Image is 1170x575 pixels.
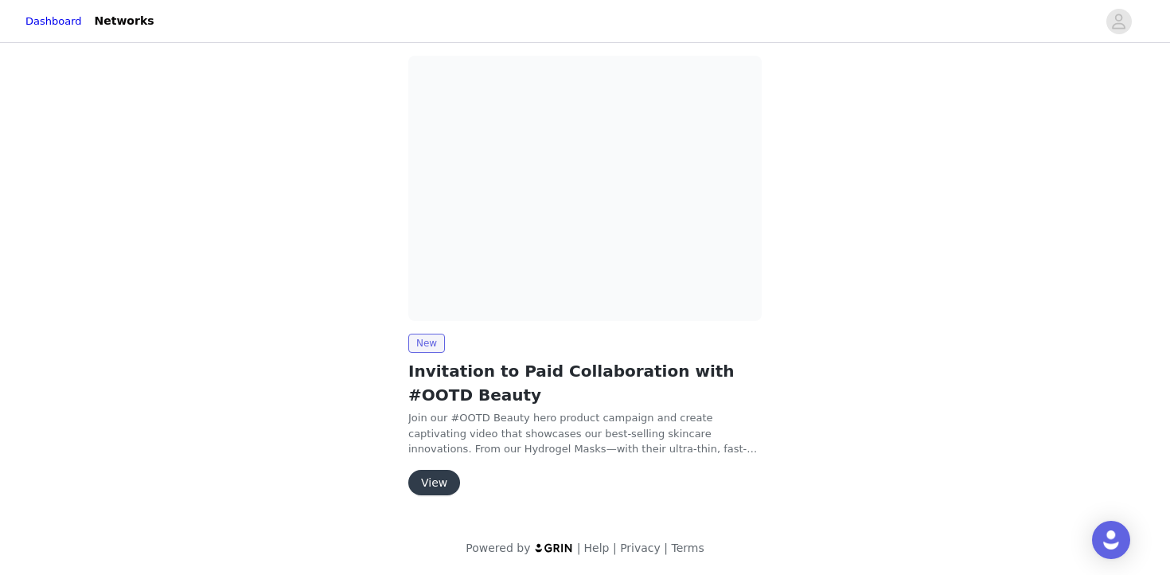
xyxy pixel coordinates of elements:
[534,542,574,553] img: logo
[671,542,704,554] a: Terms
[620,542,661,554] a: Privacy
[25,14,82,29] a: Dashboard
[408,410,762,457] p: Join our #OOTD Beauty hero product campaign and create captivating video that showcases our best-...
[664,542,668,554] span: |
[85,3,164,39] a: Networks
[1092,521,1130,559] div: Open Intercom Messenger
[408,470,460,495] button: View
[577,542,581,554] span: |
[584,542,610,554] a: Help
[408,359,762,407] h2: Invitation to Paid Collaboration with #OOTD Beauty
[408,334,445,353] span: New
[466,542,530,554] span: Powered by
[408,477,460,489] a: View
[1111,9,1126,34] div: avatar
[408,56,762,321] img: OOTDBEAUTY
[613,542,617,554] span: |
